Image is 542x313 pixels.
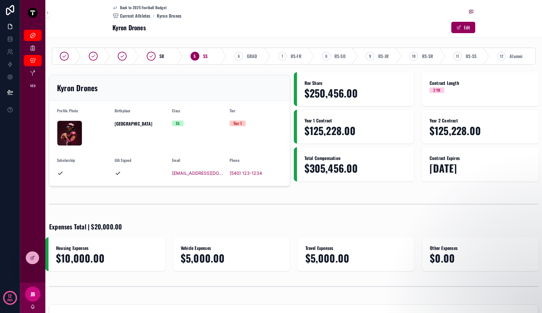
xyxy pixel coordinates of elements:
[238,54,240,59] span: 6
[233,121,242,126] div: Tier 1
[115,108,131,113] span: Birthplace
[430,252,531,263] span: $0.00
[57,157,75,163] span: Scholarship
[416,266,542,310] iframe: Intercom notifications message
[28,8,38,18] img: App logo
[430,125,531,136] span: $125,228.00
[115,121,167,127] span: [GEOGRAPHIC_DATA]
[172,170,225,176] a: [EMAIL_ADDRESS][DOMAIN_NAME]
[334,53,345,59] span: RS-SO
[172,108,180,113] span: Class
[20,25,45,100] div: scrollable content
[203,53,208,59] span: SS
[230,157,240,163] span: Phone
[305,117,406,124] span: Year 1 Contract
[230,108,236,113] span: Tier
[56,245,157,251] span: Housing Expenses
[291,53,301,59] span: RS-FR
[305,125,406,136] span: $125,228.00
[112,5,167,10] a: Back to 2025 Football Budget
[112,13,151,19] a: Current Athletes
[325,54,327,59] span: 8
[430,245,531,251] span: Other Expenses
[430,155,531,161] span: Contract Expires
[115,157,132,163] span: GIA Signed
[112,23,146,32] h1: Kyron Drones
[172,157,180,163] span: Email
[57,83,98,93] h2: Kyron Drones
[369,54,371,59] span: 9
[305,155,406,161] span: Total Compensation
[433,87,441,93] div: 2 YR
[7,295,13,304] p: days
[31,290,35,298] span: JB
[230,170,262,176] a: (540) 123-1234
[181,252,282,263] span: $5,000.00
[412,54,416,59] span: 10
[430,162,531,174] span: [DATE]
[247,53,257,59] span: GRAD
[451,22,475,33] button: Edit
[282,54,283,59] span: 7
[305,252,407,263] span: $5,000.00
[181,245,282,251] span: Vehicle Expenses
[120,13,151,19] span: Current Athletes
[194,54,196,59] span: 5
[305,245,407,251] span: Travel Expenses
[500,54,503,59] span: 12
[8,293,12,299] p: 12
[49,222,122,231] h1: Expenses Total | $20,000.00
[430,80,531,86] span: Contract Length
[305,80,406,86] span: Rev Share
[510,53,522,59] span: Alumni
[466,53,476,59] span: RS-SS
[56,252,157,263] span: $10,000.00
[305,87,406,98] span: $250,456.00
[456,54,459,59] span: 11
[57,108,78,113] span: Profile Photo
[157,13,181,19] a: Kyron Drones
[422,53,433,59] span: RS-SR
[176,121,180,126] div: SS
[159,53,164,59] span: SR
[378,53,389,59] span: RS-JR
[305,162,406,174] span: $305,456.00
[430,117,531,124] span: Year 2 Contract
[120,5,167,10] span: Back to 2025 Football Budget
